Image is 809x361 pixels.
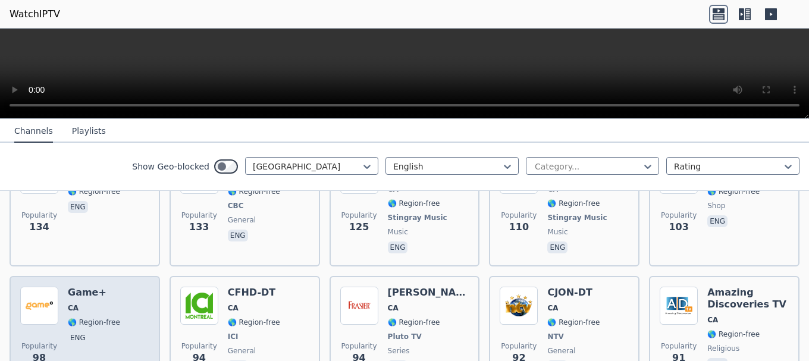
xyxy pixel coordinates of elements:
span: Popularity [661,341,697,351]
span: 🌎 Region-free [68,187,120,196]
span: 🌎 Region-free [228,187,280,196]
img: Game+ [20,287,58,325]
span: religious [707,344,739,353]
h6: CJON-DT [547,287,600,299]
span: Popularity [501,341,537,351]
img: Frasier [340,287,378,325]
p: eng [228,230,248,241]
img: CJON-DT [500,287,538,325]
span: Popularity [661,211,697,220]
span: Stingray Music [388,213,447,222]
span: ICI [228,332,239,341]
span: 134 [29,220,49,234]
span: 125 [349,220,369,234]
span: CA [228,303,239,313]
label: Show Geo-blocked [132,161,209,172]
button: Playlists [72,120,106,143]
span: 🌎 Region-free [388,199,440,208]
p: eng [547,241,567,253]
span: 110 [509,220,529,234]
span: 🌎 Region-free [547,318,600,327]
span: CA [68,303,79,313]
h6: Amazing Discoveries TV [707,287,789,310]
img: Amazing Discoveries TV [660,287,698,325]
span: Pluto TV [388,332,422,341]
span: Popularity [181,341,217,351]
span: general [228,215,256,225]
button: Channels [14,120,53,143]
span: series [388,346,410,356]
span: NTV [547,332,564,341]
p: eng [388,241,408,253]
span: 🌎 Region-free [68,318,120,327]
span: CA [547,303,558,313]
span: CA [388,303,399,313]
span: Popularity [501,211,537,220]
span: 🌎 Region-free [228,318,280,327]
img: CFHD-DT [180,287,218,325]
a: WatchIPTV [10,7,60,21]
span: shop [707,201,725,211]
span: CA [707,315,718,325]
h6: Game+ [68,287,120,299]
span: 🌎 Region-free [547,199,600,208]
span: music [547,227,567,237]
p: eng [707,215,728,227]
span: 133 [189,220,209,234]
span: Popularity [21,341,57,351]
span: music [388,227,408,237]
span: 🌎 Region-free [388,318,440,327]
span: 🌎 Region-free [707,187,760,196]
span: general [547,346,575,356]
h6: [PERSON_NAME] [388,287,469,299]
span: Popularity [21,211,57,220]
span: Popularity [341,211,377,220]
span: CBC [228,201,244,211]
span: Stingray Music [547,213,607,222]
p: eng [68,332,88,344]
span: Popularity [181,211,217,220]
span: 103 [669,220,688,234]
p: eng [68,201,88,213]
span: general [228,346,256,356]
span: 🌎 Region-free [707,329,760,339]
h6: CFHD-DT [228,287,280,299]
span: Popularity [341,341,377,351]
